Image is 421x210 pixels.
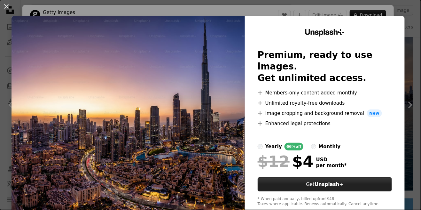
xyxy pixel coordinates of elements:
[258,120,392,127] li: Enhanced legal protections
[258,177,392,191] button: GetUnsplash+
[258,153,314,170] div: $4
[367,109,382,117] span: New
[265,143,282,150] div: yearly
[315,182,343,187] strong: Unsplash+
[258,197,392,207] div: * When paid annually, billed upfront $48 Taxes where applicable. Renews automatically. Cancel any...
[316,163,347,168] span: per month *
[258,109,392,117] li: Image cropping and background removal
[258,144,263,149] input: yearly66%off
[311,144,316,149] input: monthly
[316,157,347,163] span: USD
[258,99,392,107] li: Unlimited royalty-free downloads
[285,143,303,150] div: 66% off
[258,153,290,170] span: $12
[258,89,392,97] li: Members-only content added monthly
[258,49,392,84] h2: Premium, ready to use images. Get unlimited access.
[319,143,341,150] div: monthly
